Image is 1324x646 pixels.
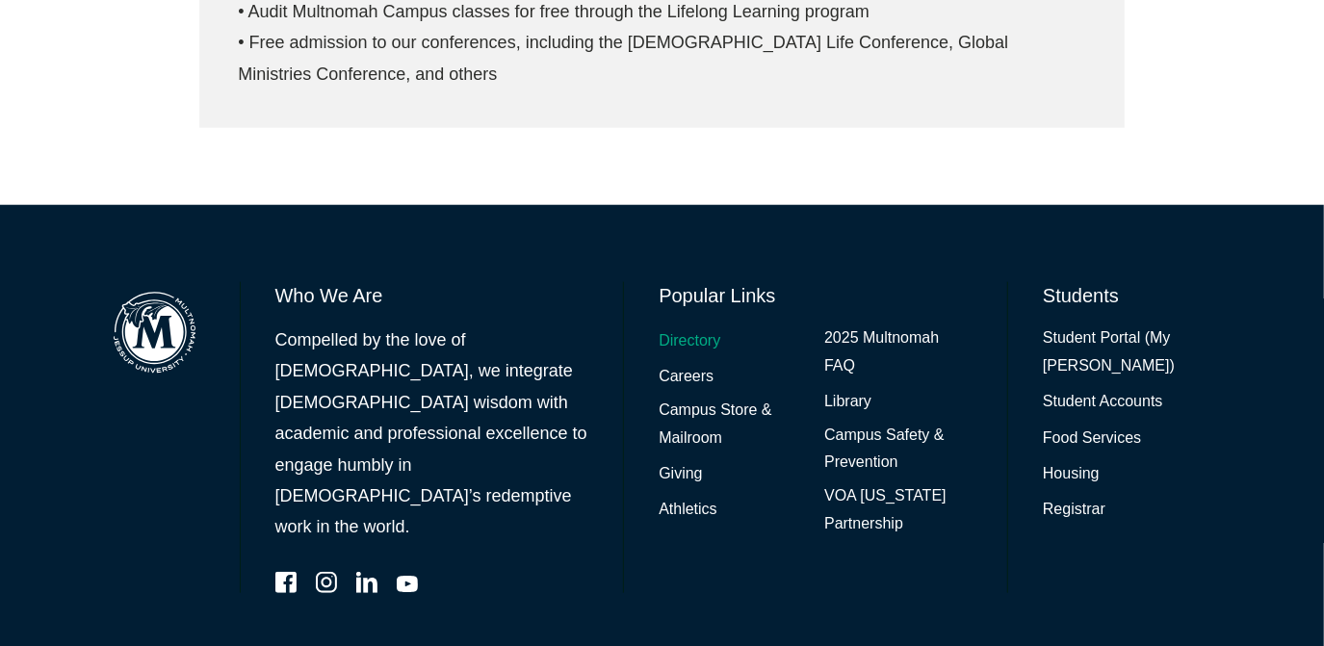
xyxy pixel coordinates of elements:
[275,572,297,593] a: Facebook
[659,327,720,355] a: Directory
[104,282,205,383] img: Multnomah Campus of Jessup University logo
[397,572,418,593] a: YouTube
[275,282,589,309] h6: Who We Are
[824,482,973,538] a: VOA [US_STATE] Partnership
[1043,425,1141,452] a: Food Services
[824,422,973,478] a: Campus Safety & Prevention
[1043,460,1100,488] a: Housing
[824,388,871,416] a: Library
[659,397,807,452] a: Campus Store & Mailroom
[356,572,377,593] a: LinkedIn
[824,324,973,380] a: 2025 Multnomah FAQ
[659,496,716,524] a: Athletics
[1043,282,1220,309] h6: Students
[1043,388,1163,416] a: Student Accounts
[275,324,589,543] p: Compelled by the love of [DEMOGRAPHIC_DATA], we integrate [DEMOGRAPHIC_DATA] wisdom with academic...
[659,282,973,309] h6: Popular Links
[316,572,337,593] a: Instagram
[659,363,714,391] a: Careers
[1043,496,1105,524] a: Registrar
[659,460,702,488] a: Giving
[1043,324,1220,380] a: Student Portal (My [PERSON_NAME])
